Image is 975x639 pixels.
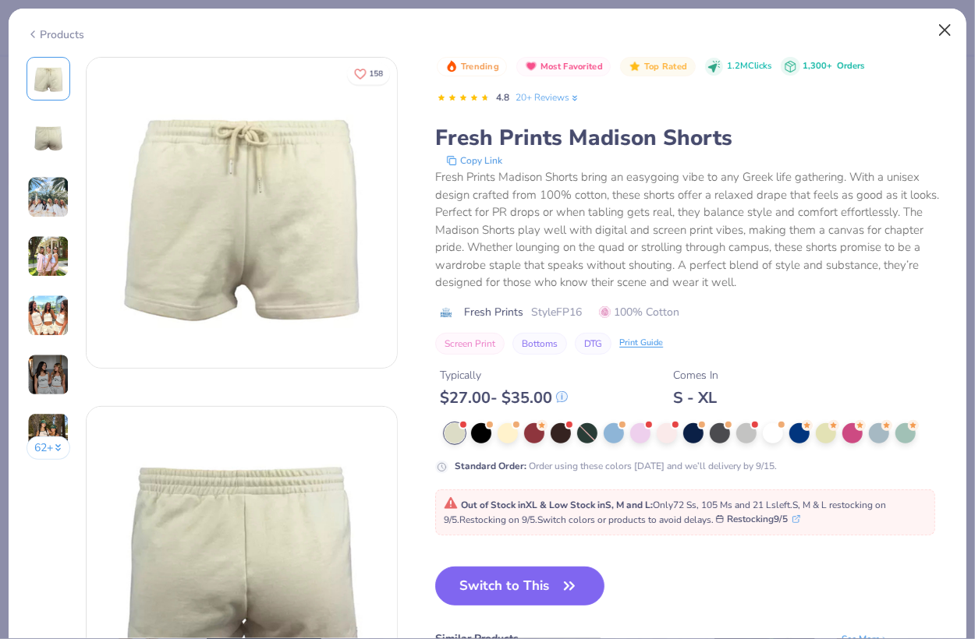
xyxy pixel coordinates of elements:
button: Bottoms [512,333,567,355]
div: $ 27.00 - $ 35.00 [440,388,568,408]
button: Switch to This [435,567,604,605]
button: Badge Button [620,57,695,77]
img: Most Favorited sort [525,60,537,72]
img: Top Rated sort [629,60,641,72]
div: S - XL [673,388,718,408]
button: Restocking9/5 [716,512,800,526]
img: User generated content [27,235,69,277]
span: Only 72 Ss, 105 Ms and 21 Ls left. S, M & L restocking on 9/5. Restocking on 9/5. Switch colors o... [444,499,886,527]
span: 158 [369,70,383,78]
button: Like [347,62,390,85]
div: Comes In [673,367,718,383]
img: Back [30,119,67,157]
div: Print Guide [619,337,663,350]
img: Front [30,60,67,97]
a: 20+ Reviews [516,90,580,104]
strong: & Low Stock in S, M and L : [540,499,653,511]
img: User generated content [27,354,69,396]
button: copy to clipboard [441,153,507,168]
span: 4.8 [496,91,509,104]
img: Front [87,58,397,368]
button: DTG [575,333,612,355]
span: Orders [838,60,865,72]
img: User generated content [27,176,69,218]
button: Badge Button [516,57,611,77]
div: Typically [440,367,568,383]
span: Fresh Prints [464,304,523,320]
div: Fresh Prints Madison Shorts bring an easygoing vibe to any Greek life gathering. With a unisex de... [435,168,948,291]
img: Trending sort [445,60,458,72]
button: Badge Button [437,57,507,77]
span: 1.2M Clicks [727,60,771,73]
span: 100% Cotton [599,304,679,320]
div: 1,300+ [803,60,865,73]
span: Top Rated [644,62,688,71]
div: 4.8 Stars [437,86,490,111]
span: Trending [461,62,499,71]
img: User generated content [27,413,69,455]
div: Fresh Prints Madison Shorts [435,123,948,153]
span: Most Favorited [541,62,603,71]
div: Products [27,26,85,43]
button: Close [931,16,960,45]
img: brand logo [435,306,456,319]
span: Style FP16 [531,304,582,320]
img: User generated content [27,295,69,337]
button: Screen Print [435,333,505,355]
strong: Standard Order : [455,460,526,472]
div: Order using these colors [DATE] and we’ll delivery by 9/15. [455,459,777,473]
button: 62+ [27,436,71,460]
strong: Out of Stock in XL [461,499,540,511]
